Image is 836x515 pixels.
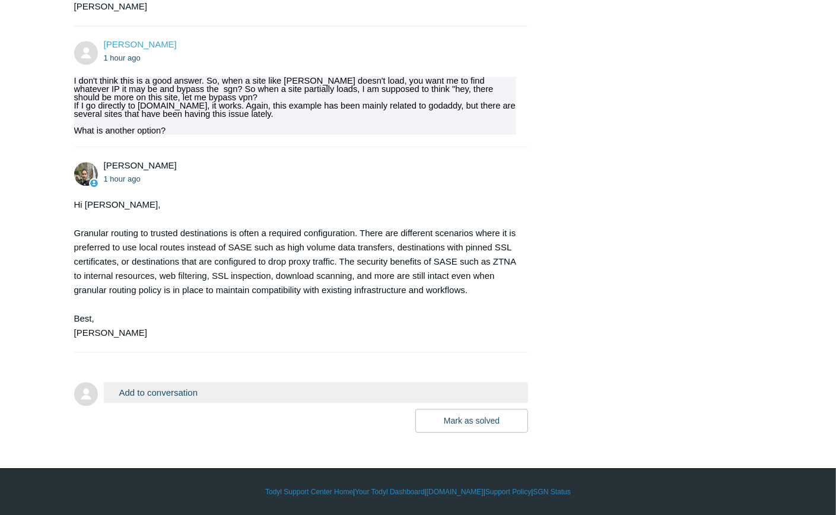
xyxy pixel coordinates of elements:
span: Michael Tjader [104,160,177,170]
a: Support Policy [485,487,531,497]
a: Your Todyl Dashboard [355,487,424,497]
time: 08/19/2025, 09:39 [104,53,141,62]
a: Todyl Support Center Home [265,487,353,497]
a: [PERSON_NAME] [104,39,177,49]
div: Hi [PERSON_NAME], Granular routing to trusted destinations is often a required configuration. The... [74,198,517,340]
button: Add to conversation [104,382,529,403]
a: SGN Status [533,487,571,497]
div: I don't think this is a good answer. So, when a site like [PERSON_NAME] doesn't load, you want me... [74,77,517,101]
div: What is another option? [74,126,517,135]
span: Kenny Grayson [104,39,177,49]
a: [DOMAIN_NAME] [427,487,484,497]
div: | | | | [74,487,762,497]
button: Mark as solved [415,409,528,433]
time: 08/19/2025, 10:16 [104,174,141,183]
div: If I go directly to [DOMAIN_NAME], it works. Again, this example has been mainly related to godad... [74,101,517,118]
